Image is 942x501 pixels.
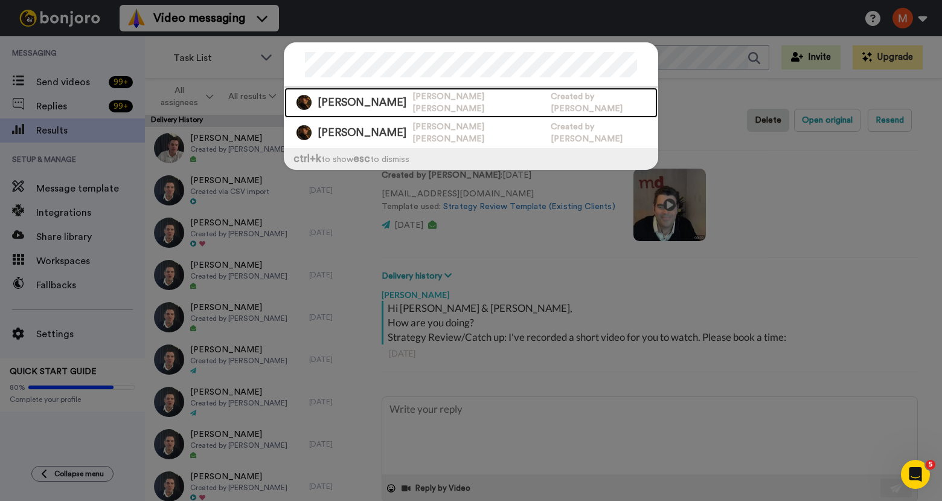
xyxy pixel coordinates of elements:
span: Created by [PERSON_NAME] [551,121,658,145]
span: [PERSON_NAME] [318,125,406,140]
img: Image of Morgan [296,125,312,140]
div: to show to dismiss [284,148,658,169]
span: [PERSON_NAME] [PERSON_NAME] [412,91,545,115]
span: ctrl +k [293,154,321,164]
a: Image of Morgan[PERSON_NAME][PERSON_NAME] [PERSON_NAME]Created by [PERSON_NAME] [284,88,658,118]
span: [PERSON_NAME] [PERSON_NAME] [412,121,545,145]
span: [PERSON_NAME] [318,95,406,110]
iframe: Intercom live chat [901,460,930,489]
span: 5 [926,460,935,470]
span: Created by [PERSON_NAME] [551,91,658,115]
img: Image of Morgan [296,95,312,110]
a: Image of Morgan[PERSON_NAME][PERSON_NAME] [PERSON_NAME]Created by [PERSON_NAME] [284,118,658,148]
span: esc [353,154,370,164]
